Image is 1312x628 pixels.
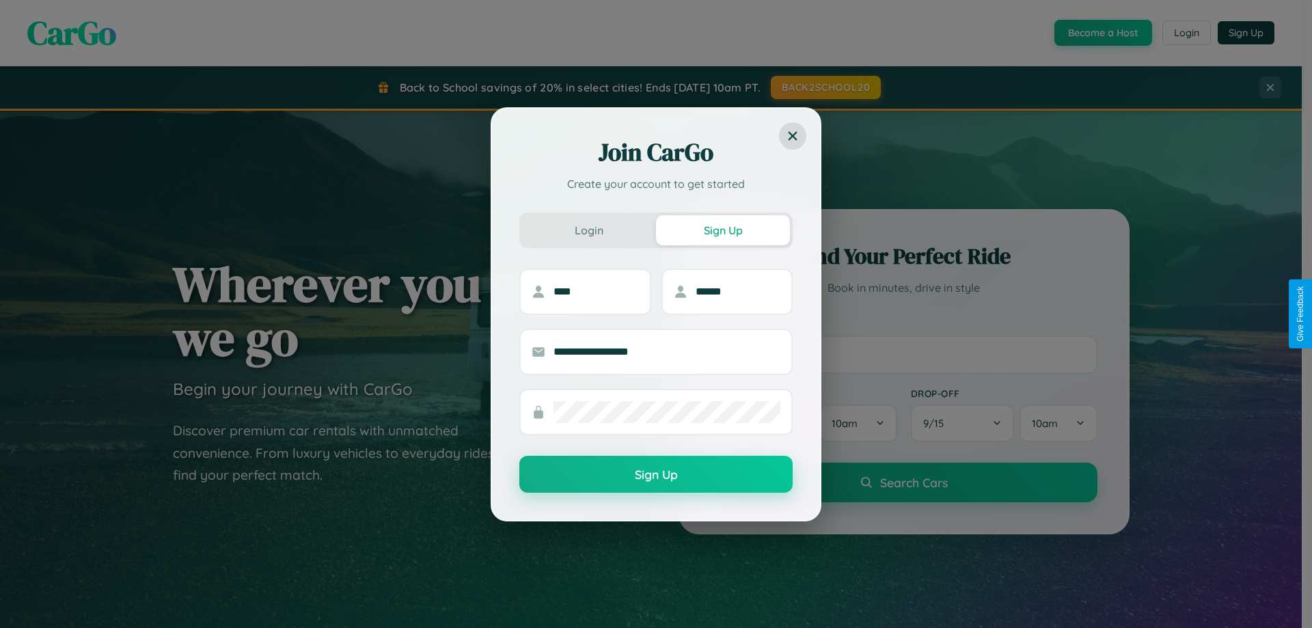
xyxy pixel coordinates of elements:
h2: Join CarGo [519,136,793,169]
button: Sign Up [519,456,793,493]
button: Login [522,215,656,245]
button: Sign Up [656,215,790,245]
div: Give Feedback [1296,286,1305,342]
p: Create your account to get started [519,176,793,192]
